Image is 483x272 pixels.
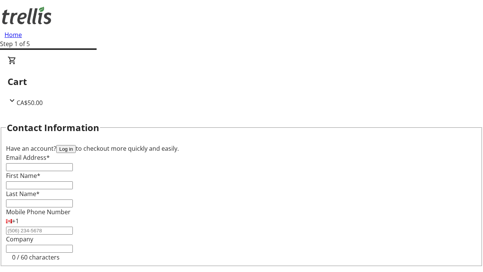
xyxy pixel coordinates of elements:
input: (506) 234-5678 [6,227,73,235]
span: CA$50.00 [17,99,43,107]
button: Log in [56,145,76,153]
label: Email Address* [6,153,50,162]
label: Last Name* [6,190,40,198]
h2: Cart [8,75,475,88]
tr-character-limit: 0 / 60 characters [12,253,60,261]
div: Have an account? to checkout more quickly and easily. [6,144,477,153]
label: Mobile Phone Number [6,208,71,216]
h2: Contact Information [7,121,99,134]
label: First Name* [6,172,40,180]
label: Company [6,235,33,243]
div: CartCA$50.00 [8,56,475,107]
